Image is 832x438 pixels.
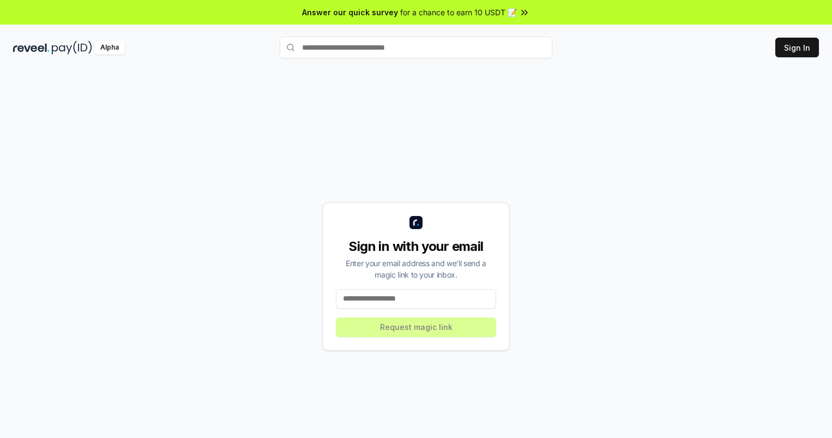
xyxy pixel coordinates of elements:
div: Sign in with your email [336,238,496,255]
img: pay_id [52,41,92,55]
div: Enter your email address and we’ll send a magic link to your inbox. [336,257,496,280]
div: Alpha [94,41,125,55]
button: Sign In [775,38,819,57]
img: logo_small [409,216,423,229]
span: for a chance to earn 10 USDT 📝 [400,7,517,18]
img: reveel_dark [13,41,50,55]
span: Answer our quick survey [302,7,398,18]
